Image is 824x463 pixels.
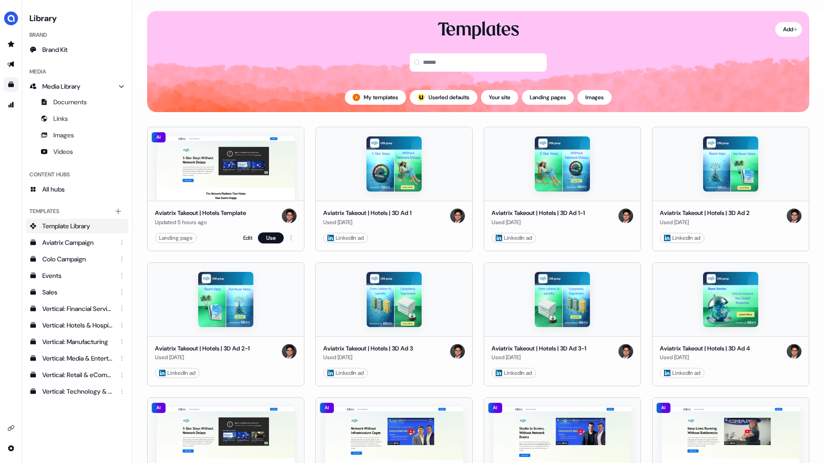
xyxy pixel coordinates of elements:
[664,233,700,243] div: LinkedIn ad
[787,344,801,359] img: Hugh
[198,272,253,327] img: Aviatrix Takeout | Hotels | 3D Ad 2-1
[26,252,128,266] a: Colo Campaign
[492,353,586,362] div: Used [DATE]
[26,268,128,283] a: Events
[26,219,128,233] a: Template Library
[660,218,750,227] div: Used [DATE]
[159,368,195,378] div: LinkedIn ad
[155,209,246,218] div: Aviatrix Takeout | Hotels Template
[703,136,758,192] img: Aviatrix Takeout | Hotels | 3D Ad 2
[323,209,412,218] div: Aviatrix Takeout | Hotels | 3D Ad 1
[496,368,532,378] div: LinkedIn ad
[147,127,304,251] button: Aviatrix Takeout | Hotels TemplateAIAviatrix Takeout | Hotels TemplateUpdated 5 hours agoHughLand...
[42,221,90,231] span: Template Library
[42,82,80,91] span: Media Library
[159,233,193,243] div: Landing page
[652,262,809,387] button: Aviatrix Takeout | Hotels | 3D Ad 4Aviatrix Takeout | Hotels | 3D Ad 4Used [DATE]Hugh LinkedIn ad
[53,97,87,107] span: Documents
[656,402,671,413] div: AI
[481,90,518,105] button: Your site
[42,337,114,346] div: Vertical: Manufacturing
[4,57,18,72] a: Go to outbound experience
[366,272,422,327] img: Aviatrix Takeout | Hotels | 3D Ad 3
[26,235,128,250] a: Aviatrix Campaign
[660,353,750,362] div: Used [DATE]
[664,368,700,378] div: LinkedIn ad
[26,285,128,299] a: Sales
[418,94,425,101] div: ;
[535,136,590,192] img: Aviatrix Takeout | Hotels | 3D Ad 1-1
[320,402,334,413] div: AI
[26,182,128,197] a: All hubs
[366,136,422,192] img: Aviatrix Takeout | Hotels | 3D Ad 1
[496,233,532,243] div: LinkedIn ad
[243,233,252,243] a: Edit
[42,185,65,194] span: All hubs
[42,370,114,379] div: Vertical: Retail & eCommerce
[327,233,364,243] div: LinkedIn ad
[53,114,68,123] span: Links
[535,272,590,327] img: Aviatrix Takeout | Hotels | 3D Ad 3-1
[42,387,114,396] div: Vertical: Technology & Software
[282,209,297,223] img: Hugh
[418,94,425,101] img: userled logo
[26,204,128,219] div: Templates
[4,97,18,112] a: Go to attribution
[345,90,406,105] button: My templates
[488,402,503,413] div: AI
[578,90,612,105] button: Images
[26,167,128,182] div: Content Hubs
[4,421,18,435] a: Go to integrations
[26,384,128,399] a: Vertical: Technology & Software
[26,318,128,333] a: Vertical: Hotels & Hospitality
[652,127,809,251] button: Aviatrix Takeout | Hotels | 3D Ad 2Aviatrix Takeout | Hotels | 3D Ad 2Used [DATE]Hugh LinkedIn ad
[155,353,250,362] div: Used [DATE]
[282,344,297,359] img: Hugh
[775,22,802,37] button: Add
[53,130,74,140] span: Images
[787,209,801,223] img: Hugh
[323,353,413,362] div: Used [DATE]
[26,144,128,159] a: Videos
[323,218,412,227] div: Used [DATE]
[42,288,114,297] div: Sales
[26,367,128,382] a: Vertical: Retail & eCommerce
[155,344,250,353] div: Aviatrix Takeout | Hotels | 3D Ad 2-1
[42,321,114,330] div: Vertical: Hotels & Hospitality
[353,94,360,101] img: Apoorva
[26,95,128,109] a: Documents
[258,232,284,243] button: Use
[26,79,128,94] a: Media Library
[4,37,18,51] a: Go to prospects
[703,272,758,327] img: Aviatrix Takeout | Hotels | 3D Ad 4
[42,271,114,280] div: Events
[42,354,114,363] div: Vertical: Media & Entertainment
[42,45,68,54] span: Brand Kit
[660,209,750,218] div: Aviatrix Takeout | Hotels | 3D Ad 2
[492,209,585,218] div: Aviatrix Takeout | Hotels | 3D Ad 1-1
[26,351,128,366] a: Vertical: Media & Entertainment
[315,262,473,387] button: Aviatrix Takeout | Hotels | 3D Ad 3Aviatrix Takeout | Hotels | 3D Ad 3Used [DATE]Hugh LinkedIn ad
[26,334,128,349] a: Vertical: Manufacturing
[26,111,128,126] a: Links
[151,132,166,143] div: AI
[618,344,633,359] img: Hugh
[450,344,465,359] img: Hugh
[155,218,246,227] div: Updated 5 hours ago
[147,262,304,387] button: Aviatrix Takeout | Hotels | 3D Ad 2-1Aviatrix Takeout | Hotels | 3D Ad 2-1Used [DATE]Hugh LinkedI...
[484,262,641,387] button: Aviatrix Takeout | Hotels | 3D Ad 3-1Aviatrix Takeout | Hotels | 3D Ad 3-1Used [DATE]Hugh LinkedI...
[315,127,473,251] button: Aviatrix Takeout | Hotels | 3D Ad 1Aviatrix Takeout | Hotels | 3D Ad 1Used [DATE]Hugh LinkedIn ad
[492,218,585,227] div: Used [DATE]
[410,90,477,105] button: userled logo;Userled defaults
[450,209,465,223] img: Hugh
[53,147,73,156] span: Videos
[438,18,519,42] div: Templates
[151,402,166,413] div: AI
[26,28,128,42] div: Brand
[26,42,128,57] a: Brand Kit
[618,209,633,223] img: Hugh
[157,136,295,201] img: Aviatrix Takeout | Hotels Template
[492,344,586,353] div: Aviatrix Takeout | Hotels | 3D Ad 3-1
[26,64,128,79] div: Media
[26,128,128,142] a: Images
